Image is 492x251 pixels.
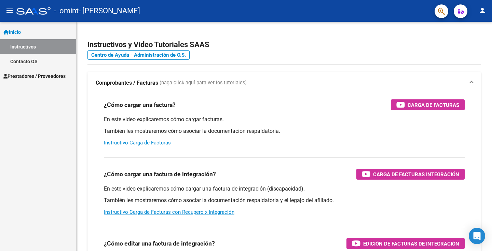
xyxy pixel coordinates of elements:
h3: ¿Cómo cargar una factura? [104,100,176,110]
div: Open Intercom Messenger [469,228,485,244]
h3: ¿Cómo cargar una factura de integración? [104,169,216,179]
p: En este video explicaremos cómo cargar facturas. [104,116,465,123]
button: Carga de Facturas [391,99,465,110]
h3: ¿Cómo editar una factura de integración? [104,239,215,248]
mat-icon: person [478,6,487,15]
h2: Instructivos y Video Tutoriales SAAS [87,38,481,51]
a: Instructivo Carga de Facturas con Recupero x Integración [104,209,234,215]
span: - [PERSON_NAME] [79,3,140,18]
span: Carga de Facturas Integración [373,170,459,179]
strong: Comprobantes / Facturas [96,79,158,87]
button: Edición de Facturas de integración [346,238,465,249]
p: También les mostraremos cómo asociar la documentación respaldatoria. [104,127,465,135]
span: Inicio [3,28,21,36]
mat-expansion-panel-header: Comprobantes / Facturas (haga click aquí para ver los tutoriales) [87,72,481,94]
a: Instructivo Carga de Facturas [104,140,171,146]
span: - omint [54,3,79,18]
a: Centro de Ayuda - Administración de O.S. [87,50,190,60]
p: En este video explicaremos cómo cargar una factura de integración (discapacidad). [104,185,465,193]
span: Prestadores / Proveedores [3,72,66,80]
span: Edición de Facturas de integración [363,239,459,248]
p: También les mostraremos cómo asociar la documentación respaldatoria y el legajo del afiliado. [104,197,465,204]
span: Carga de Facturas [408,101,459,109]
span: (haga click aquí para ver los tutoriales) [160,79,247,87]
mat-icon: menu [5,6,14,15]
button: Carga de Facturas Integración [356,169,465,180]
